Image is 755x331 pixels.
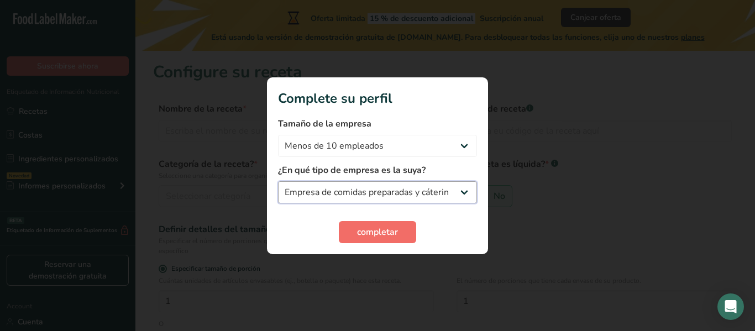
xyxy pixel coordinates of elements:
[357,225,398,239] span: completar
[717,293,744,320] div: Open Intercom Messenger
[339,221,416,243] button: completar
[278,117,477,130] label: Tamaño de la empresa
[278,88,477,108] h1: Complete su perfil
[278,164,477,177] label: ¿En qué tipo de empresa es la suya?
